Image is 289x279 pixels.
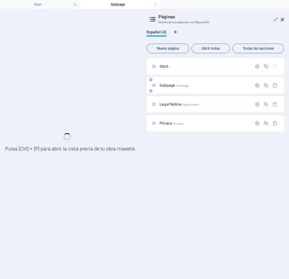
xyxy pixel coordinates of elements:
[158,64,252,68] div: Start/
[272,102,278,107] div: Eliminar
[158,102,252,106] div: Legal Notice/legal-notice
[263,102,269,107] div: Duplicar
[263,64,269,69] div: Duplicar
[182,103,199,106] span: /legal-notice
[147,30,284,41] div: Pestañas de idiomas
[263,83,269,88] div: Duplicar
[160,64,170,69] span: Start
[173,122,184,125] span: /privacy
[147,44,189,53] button: Nueva página
[149,47,186,50] span: Nueva página
[80,1,160,8] h4: Subpage
[158,83,252,87] div: Subpage/subpage
[160,121,184,126] span: Haz clic para abrir la página
[158,20,272,25] h3: Gestionar tus páginas y configuración
[158,14,284,20] h2: Páginas
[255,102,260,107] div: Configuración
[160,102,199,107] span: Legal Notice
[147,29,166,37] span: Español (4)
[255,64,260,69] div: Configuración
[272,121,278,126] div: Eliminar
[158,121,252,125] div: Privacy/privacy
[160,83,189,88] span: Subpage
[255,121,260,126] div: Configuración
[232,44,284,53] button: Todas las opciones
[272,64,278,69] div: La página principal no puede eliminarse
[176,84,189,87] span: /subpage
[169,65,170,68] span: /
[191,44,230,53] button: Abrir todas
[263,121,269,126] div: Duplicar
[255,83,260,88] div: Configuración
[272,83,278,88] div: Eliminar
[235,47,281,50] span: Todas las opciones
[194,47,227,50] span: Abrir todas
